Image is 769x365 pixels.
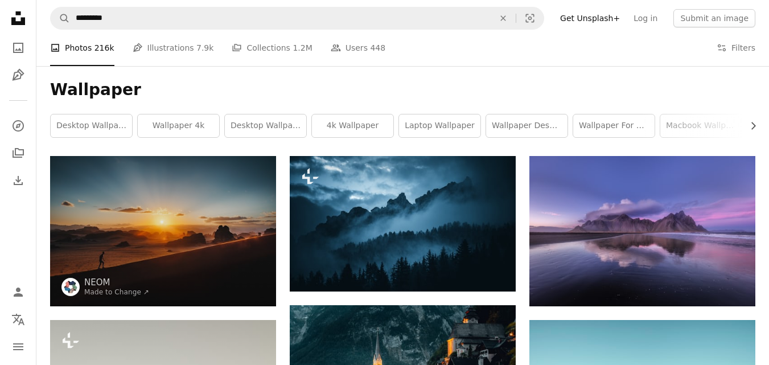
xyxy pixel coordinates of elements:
[51,7,70,29] button: Search Unsplash
[7,142,30,165] a: Collections
[138,114,219,137] a: wallpaper 4k
[529,156,755,306] img: photo of mountain
[627,9,664,27] a: Log in
[573,114,655,137] a: wallpaper for mobile
[529,226,755,236] a: photo of mountain
[370,42,385,54] span: 448
[553,9,627,27] a: Get Unsplash+
[660,114,742,137] a: macbook wallpaper
[50,156,276,306] img: a person standing on top of a sandy hill
[51,114,132,137] a: desktop wallpapers
[486,114,568,137] a: wallpaper desktop
[196,42,213,54] span: 7.9k
[50,80,755,100] h1: Wallpaper
[516,7,544,29] button: Visual search
[7,36,30,59] a: Photos
[50,7,544,30] form: Find visuals sitewide
[290,219,516,229] a: a mountain range covered in fog and clouds
[743,114,755,137] button: scroll list to the right
[290,156,516,292] img: a mountain range covered in fog and clouds
[491,7,516,29] button: Clear
[7,335,30,358] button: Menu
[399,114,480,137] a: laptop wallpaper
[232,30,312,66] a: Collections 1.2M
[133,30,214,66] a: Illustrations 7.9k
[331,30,385,66] a: Users 448
[717,30,755,66] button: Filters
[84,277,149,288] a: NEOM
[673,9,755,27] button: Submit an image
[7,64,30,87] a: Illustrations
[61,278,80,296] img: Go to NEOM's profile
[7,281,30,304] a: Log in / Sign up
[312,114,393,137] a: 4k wallpaper
[7,308,30,331] button: Language
[50,226,276,236] a: a person standing on top of a sandy hill
[225,114,306,137] a: desktop wallpaper
[7,114,30,137] a: Explore
[7,169,30,192] a: Download History
[293,42,312,54] span: 1.2M
[84,288,149,296] a: Made to Change ↗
